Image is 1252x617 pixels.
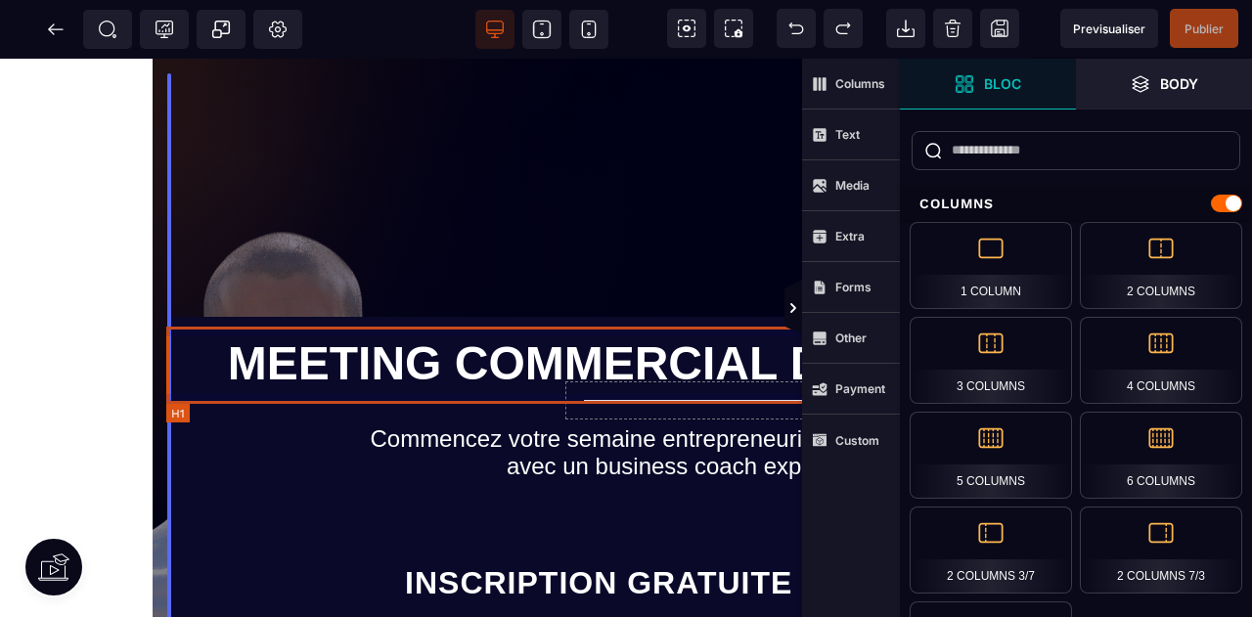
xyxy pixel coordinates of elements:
span: Popup [211,20,231,39]
strong: Custom [835,433,879,448]
div: 2 Columns 7/3 [1080,507,1242,594]
strong: Other [835,331,867,345]
span: View components [667,9,706,48]
div: 4 Columns [1080,317,1242,404]
span: Setting Body [268,20,288,39]
strong: Bloc [984,76,1021,91]
span: SEO [98,20,117,39]
div: 6 Columns [1080,412,1242,499]
strong: Payment [835,381,885,396]
strong: Columns [835,76,885,91]
span: Publier [1185,22,1224,36]
span: Screenshot [714,9,753,48]
strong: Body [1160,76,1198,91]
div: 3 Columns [910,317,1072,404]
h2: Commencez votre semaine entrepreneuriale par un point hebdo avec un business coach expérimenté ! [171,357,1241,431]
h1: INSCRIPTION GRATUITE AU MEETING [186,495,1227,553]
div: Columns [900,186,1252,222]
h1: MEETING COMMERCIAL DU [DATE] MATIN [171,268,1241,341]
div: 2 Columns 3/7 [910,507,1072,594]
div: 2 Columns [1080,222,1242,309]
span: Previsualiser [1073,22,1145,36]
span: Open Layer Manager [1076,59,1252,110]
strong: Text [835,127,860,142]
span: Open Blocks [900,59,1076,110]
div: 1 Column [910,222,1072,309]
span: Preview [1060,9,1158,48]
div: 5 Columns [910,412,1072,499]
strong: Forms [835,280,872,294]
span: Tracking [155,20,174,39]
strong: Media [835,178,870,193]
strong: Extra [835,229,865,243]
